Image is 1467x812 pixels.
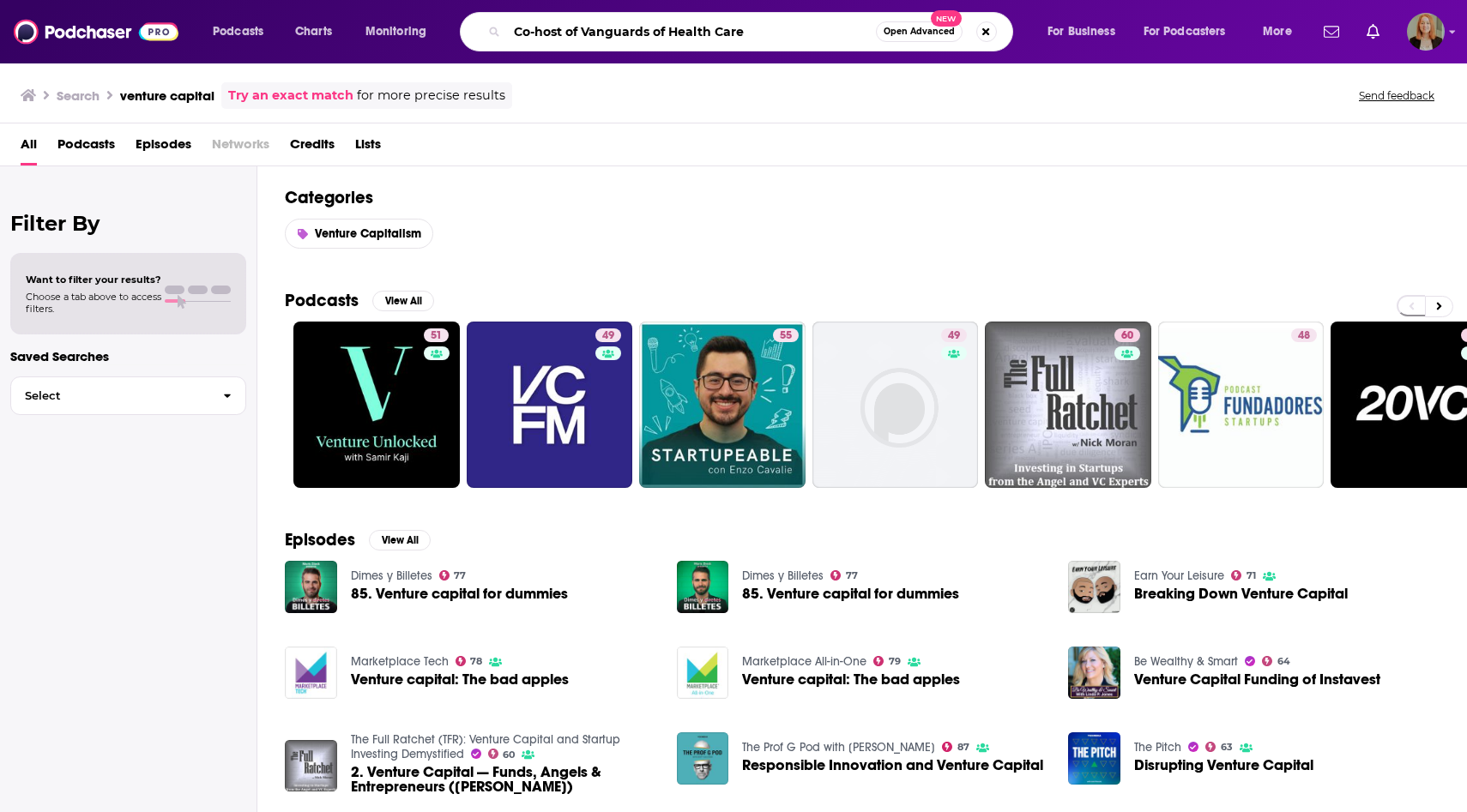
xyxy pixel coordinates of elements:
[1068,647,1120,699] img: Venture Capital Funding of Instavest
[957,743,969,751] span: 87
[677,647,729,699] img: Venture capital: The bad apples
[742,568,824,583] a: Dimes y Billetes
[1277,658,1290,665] span: 64
[1068,732,1120,785] img: Disrupting Venture Capital
[1134,568,1224,583] a: Earn Your Leisure
[1291,328,1317,342] a: 48
[355,130,381,165] a: Lists
[742,740,935,755] a: The Prof G Pod with Scott Galloway
[1262,656,1290,666] a: 64
[21,130,37,165] a: All
[931,10,962,27] span: New
[602,328,614,345] span: 49
[372,291,434,311] button: View All
[677,732,729,785] img: Responsible Innovation and Venture Capital
[439,570,467,580] a: 77
[467,322,633,488] a: 49
[873,656,901,666] a: 79
[285,561,337,613] img: 85. Venture capital for dummies
[488,749,516,759] a: 60
[677,561,729,613] img: 85. Venture capital for dummies
[57,130,115,165] span: Podcasts
[228,86,353,105] a: Try an exact match
[431,328,442,345] span: 51
[742,758,1043,773] a: Responsible Innovation and Venture Capital
[26,291,161,315] span: Choose a tab above to access filters.
[10,376,246,415] button: Select
[812,322,979,488] a: 49
[26,274,161,286] span: Want to filter your results?
[285,529,355,550] h2: Episodes
[1134,740,1181,755] a: The Pitch
[351,586,568,601] a: 85. Venture capital for dummies
[285,290,434,311] a: PodcastsView All
[136,130,191,165] a: Episodes
[1134,586,1348,601] a: Breaking Down Venture Capital
[357,86,505,105] span: for more precise results
[1221,743,1233,751] span: 63
[1144,20,1226,44] span: For Podcasters
[351,765,656,794] span: 2. Venture Capital — Funds, Angels & Entrepreneurs ([PERSON_NAME])
[942,742,969,752] a: 87
[830,570,858,580] a: 77
[10,348,246,364] p: Saved Searches
[351,672,569,687] a: Venture capital: The bad apples
[876,21,963,42] button: Open AdvancedNew
[846,572,858,580] span: 77
[1132,18,1251,45] button: open menu
[14,15,178,48] img: Podchaser - Follow, Share and Rate Podcasts
[454,572,466,580] span: 77
[1134,758,1313,773] a: Disrupting Venture Capital
[1047,20,1115,44] span: For Business
[1407,13,1445,51] span: Logged in as emckenzie
[742,672,960,687] a: Venture capital: The bad apples
[1134,654,1238,669] a: Be Wealthy & Smart
[1231,570,1256,580] a: 71
[1035,18,1137,45] button: open menu
[285,740,337,792] img: 2. Venture Capital — Funds, Angels & Entrepreneurs (Chris Yeh)
[1114,328,1140,342] a: 60
[1317,17,1346,46] a: Show notifications dropdown
[1251,18,1313,45] button: open menu
[889,658,901,665] span: 79
[369,530,431,550] button: View All
[351,732,620,761] a: The Full Ratchet (TFR): Venture Capital and Startup Investing Demystified
[507,18,876,45] input: Search podcasts, credits, & more...
[1158,322,1325,488] a: 48
[1298,328,1310,345] span: 48
[284,18,342,45] a: Charts
[285,647,337,699] img: Venture capital: The bad apples
[1068,561,1120,613] img: Breaking Down Venture Capital
[293,322,460,488] a: 51
[742,654,866,669] a: Marketplace All-in-One
[470,658,482,665] span: 78
[213,20,263,44] span: Podcasts
[120,87,214,104] h3: venture capital
[985,322,1151,488] a: 60
[285,290,359,311] h2: Podcasts
[456,656,483,666] a: 78
[884,27,955,36] span: Open Advanced
[1407,13,1445,51] img: User Profile
[1360,17,1386,46] a: Show notifications dropdown
[365,20,426,44] span: Monitoring
[503,751,515,759] span: 60
[1247,572,1256,580] span: 71
[11,390,209,401] span: Select
[476,12,1029,51] div: Search podcasts, credits, & more...
[742,586,959,601] a: 85. Venture capital for dummies
[212,130,269,165] span: Networks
